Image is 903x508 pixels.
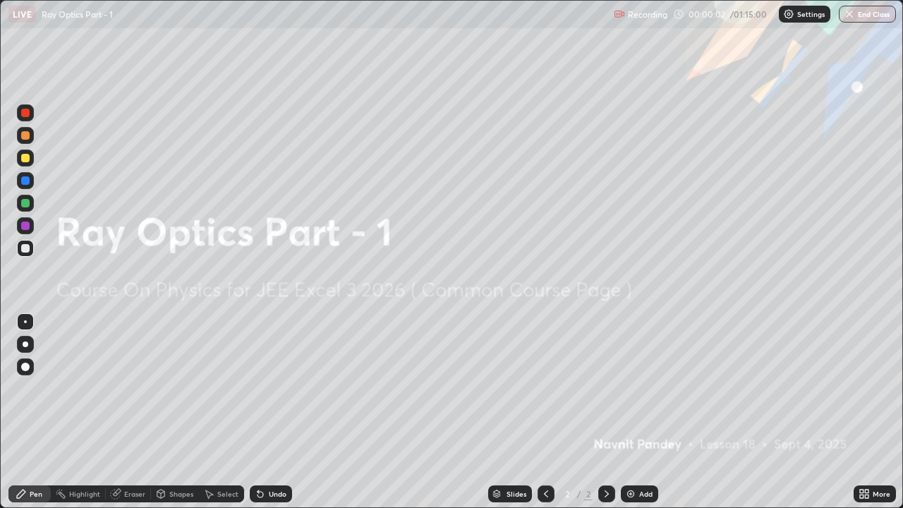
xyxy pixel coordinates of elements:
div: / [577,490,581,498]
div: Add [639,490,653,497]
p: LIVE [13,8,32,20]
div: More [873,490,890,497]
div: 2 [584,488,593,500]
div: Eraser [124,490,145,497]
img: end-class-cross [844,8,855,20]
img: recording.375f2c34.svg [614,8,625,20]
button: End Class [839,6,896,23]
p: Ray Optics Part - 1 [42,8,113,20]
p: Recording [628,9,667,20]
img: class-settings-icons [783,8,794,20]
div: Undo [269,490,286,497]
div: Shapes [169,490,193,497]
div: Highlight [69,490,100,497]
div: Pen [30,490,42,497]
div: Slides [507,490,526,497]
p: Settings [797,11,825,18]
div: 2 [560,490,574,498]
img: add-slide-button [625,488,636,500]
div: Select [217,490,238,497]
